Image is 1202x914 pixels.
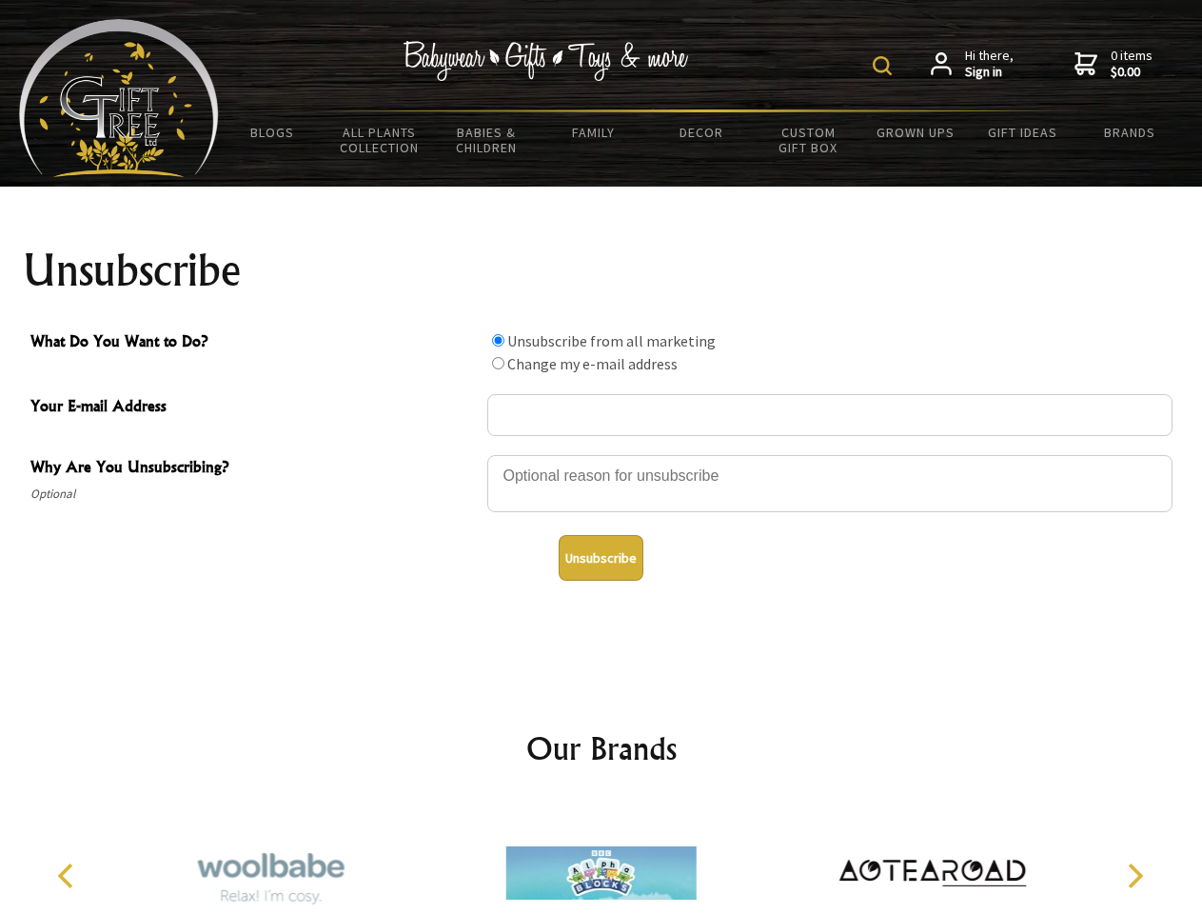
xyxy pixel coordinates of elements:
[647,112,755,152] a: Decor
[487,394,1172,436] input: Your E-mail Address
[30,455,478,483] span: Why Are You Unsubscribing?
[219,112,326,152] a: BLOGS
[931,48,1014,81] a: Hi there,Sign in
[1113,855,1155,897] button: Next
[507,354,678,373] label: Change my e-mail address
[487,455,1172,512] textarea: Why Are You Unsubscribing?
[48,855,89,897] button: Previous
[1074,48,1153,81] a: 0 items$0.00
[861,112,969,152] a: Grown Ups
[23,248,1180,293] h1: Unsubscribe
[965,64,1014,81] strong: Sign in
[873,56,892,75] img: product search
[965,48,1014,81] span: Hi there,
[492,357,504,369] input: What Do You Want to Do?
[326,112,434,168] a: All Plants Collection
[755,112,862,168] a: Custom Gift Box
[1111,64,1153,81] strong: $0.00
[30,483,478,506] span: Optional
[1076,112,1184,152] a: Brands
[30,394,478,422] span: Your E-mail Address
[38,725,1165,771] h2: Our Brands
[19,19,219,177] img: Babyware - Gifts - Toys and more...
[507,331,716,350] label: Unsubscribe from all marketing
[541,112,648,152] a: Family
[1111,47,1153,81] span: 0 items
[492,334,504,347] input: What Do You Want to Do?
[969,112,1076,152] a: Gift Ideas
[404,41,689,81] img: Babywear - Gifts - Toys & more
[433,112,541,168] a: Babies & Children
[559,535,643,581] button: Unsubscribe
[30,329,478,357] span: What Do You Want to Do?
